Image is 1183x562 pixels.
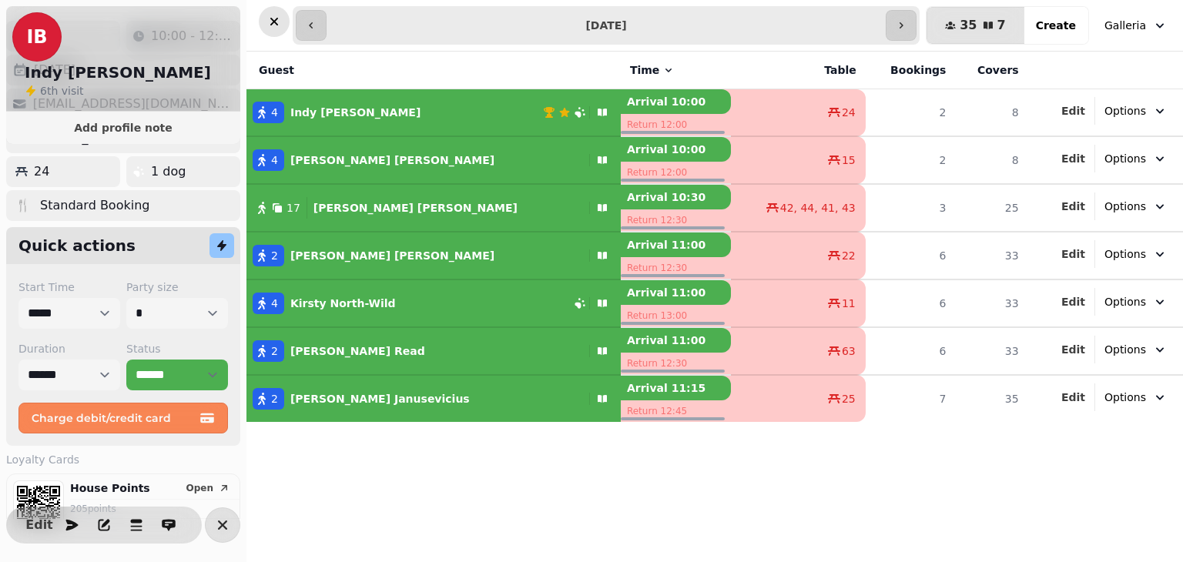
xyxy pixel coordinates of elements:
p: 🍴 [15,196,31,215]
p: House Points [70,480,150,496]
span: Edit [1061,249,1085,259]
td: 33 [955,232,1027,279]
span: Options [1104,294,1146,309]
span: Options [1104,246,1146,262]
p: Arrival 11:00 [621,328,731,353]
button: 4Kirsty North-Wild [246,285,621,322]
span: Time [630,62,659,78]
span: Edit [1061,392,1085,403]
button: 357 [927,7,1024,44]
button: Edit [1061,103,1085,119]
p: Return 12:30 [621,353,731,374]
span: Options [1104,103,1146,119]
p: Standard Booking [40,196,149,215]
td: 8 [955,136,1027,184]
span: 6 [40,85,47,97]
span: 2 [271,391,278,406]
span: 24 [842,105,856,120]
span: Edit [1061,344,1085,355]
p: [PERSON_NAME] Read [290,343,425,359]
button: Edit [1061,246,1085,262]
button: Time [630,62,675,78]
button: Options [1095,288,1177,316]
button: 17[PERSON_NAME] [PERSON_NAME] [246,189,621,226]
p: [PERSON_NAME] Janusevicius [290,391,470,406]
span: Galleria [1104,18,1146,33]
span: Loyalty Cards [6,452,79,467]
button: Edit [1061,151,1085,166]
button: Add profile note [12,118,234,138]
span: IB [26,28,47,46]
td: 35 [955,375,1027,422]
p: Arrival 10:00 [621,89,731,114]
th: Bookings [866,52,956,89]
p: Return 12:45 [621,400,731,422]
span: 4 [271,105,278,120]
td: 6 [866,279,956,327]
span: 25 [842,391,856,406]
label: Duration [18,341,120,356]
th: Guest [246,52,621,89]
span: 11 [842,296,856,311]
h2: Indy [PERSON_NAME] [25,62,211,83]
p: visit [40,83,84,99]
button: Options [1095,145,1177,172]
th: Table [731,52,865,89]
p: Return 13:00 [621,305,731,326]
td: 33 [955,327,1027,375]
button: 4Indy [PERSON_NAME] [246,94,621,131]
button: Options [1095,192,1177,220]
span: Options [1104,342,1146,357]
span: 4 [271,296,278,311]
td: 33 [955,279,1027,327]
p: Return 12:30 [621,209,731,231]
span: 2 [271,343,278,359]
td: 3 [866,184,956,232]
p: [PERSON_NAME] [PERSON_NAME] [313,200,518,216]
span: Edit [1061,153,1085,164]
span: 17 [287,200,300,216]
span: Options [1104,390,1146,405]
td: 6 [866,327,956,375]
p: [PERSON_NAME] [PERSON_NAME] [290,248,494,263]
button: Charge debit/credit card [18,403,228,433]
span: 4 [271,152,278,168]
p: 205 point s [70,503,240,515]
td: 2 [866,136,956,184]
span: Add profile note [25,122,222,133]
button: 2[PERSON_NAME] [PERSON_NAME] [246,237,621,274]
span: 15 [842,152,856,168]
td: 25 [955,184,1027,232]
button: 4[PERSON_NAME] [PERSON_NAME] [246,142,621,179]
p: 24 [34,162,49,181]
button: Edit [1061,199,1085,214]
span: Edit [30,519,49,531]
span: 63 [842,343,856,359]
p: Arrival 11:00 [621,280,731,305]
span: Open [186,483,213,493]
span: Edit [1061,105,1085,116]
p: 1 dog [151,162,186,181]
span: 2 [271,248,278,263]
span: Edit [1061,296,1085,307]
span: th [47,85,62,97]
span: 22 [842,248,856,263]
p: Indy [PERSON_NAME] [290,105,421,120]
button: Options [1095,240,1177,268]
span: 42, 44, 41, 43 [780,200,856,216]
label: Party size [126,279,228,295]
span: Edit [1061,201,1085,212]
button: Options [1095,383,1177,411]
p: Arrival 10:00 [621,137,731,162]
button: Galleria [1095,12,1177,39]
th: Covers [955,52,1027,89]
button: Edit [24,510,55,540]
span: 7 [997,19,1006,32]
label: Start Time [18,279,120,295]
span: Charge debit/credit card [32,413,196,423]
p: [PERSON_NAME] [PERSON_NAME] [290,152,494,168]
button: Options [1095,97,1177,125]
button: Edit [1061,390,1085,405]
p: Return 12:00 [621,114,731,135]
button: Open [180,480,236,496]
